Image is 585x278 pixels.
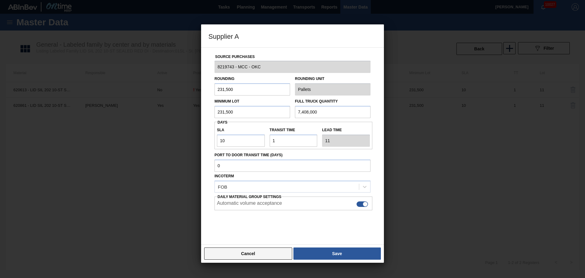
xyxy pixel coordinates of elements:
[217,200,282,208] label: Automatic volume acceptance
[218,195,281,199] span: Daily Material Group Settings
[214,99,239,103] label: Minimum Lot
[215,55,255,59] label: Source Purchases
[218,184,227,189] div: FOB
[204,247,292,260] button: Cancel
[217,126,265,135] label: SLA
[201,24,384,48] h3: Supplier A
[295,99,338,103] label: Full Truck Quantity
[214,151,370,160] label: Port to Door Transit Time (days)
[293,247,381,260] button: Save
[214,174,234,178] label: Incoterm
[214,193,370,210] div: This setting enables the automatic creation of load composition on the supplier side if the order...
[218,120,227,125] span: Days
[322,126,370,135] label: Lead time
[214,77,234,81] label: Rounding
[295,74,370,83] label: Rounding Unit
[270,126,317,135] label: Transit time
